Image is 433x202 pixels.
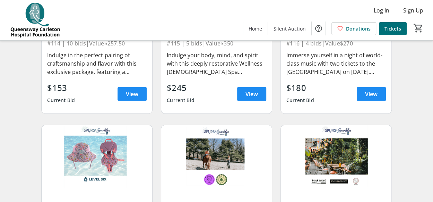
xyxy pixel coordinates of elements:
[47,51,147,76] div: Indulge in the perfect pairing of craftsmanship and flavor with this exclusive package, featuring...
[126,90,138,98] span: View
[4,3,66,37] img: QCH Foundation's Logo
[403,6,423,15] span: Sign Up
[286,94,314,107] div: Current Bid
[412,22,425,34] button: Cart
[384,25,401,32] span: Tickets
[118,87,147,101] a: View
[167,94,194,107] div: Current Bid
[167,51,266,76] div: Indulge your body, mind, and spirit with this deeply restorative Wellness [DEMOGRAPHIC_DATA] Spa ...
[268,22,311,35] a: Silent Auction
[274,25,306,32] span: Silent Auction
[249,25,262,32] span: Home
[47,82,75,94] div: $153
[243,22,268,35] a: Home
[237,87,266,101] a: View
[286,51,386,76] div: Immerse yourself in a night of world-class music with two tickets to the [GEOGRAPHIC_DATA] on [DA...
[374,6,389,15] span: Log In
[346,25,371,32] span: Donations
[331,22,376,35] a: Donations
[368,5,395,16] button: Log In
[312,22,326,35] button: Help
[42,125,152,187] img: Level Six: Little Explorers Water Ready Duo
[281,125,391,187] img: Hidden Gems
[286,82,314,94] div: $180
[398,5,429,16] button: Sign Up
[47,94,75,107] div: Current Bid
[365,90,378,98] span: View
[245,90,258,98] span: View
[357,87,386,101] a: View
[286,39,386,48] div: #116 | 4 bids | Value $270
[167,82,194,94] div: $245
[167,39,266,48] div: #115 | 5 bids | Value $350
[161,125,272,187] img: Find Your Stride: Beginner Riding Lessons
[379,22,407,35] a: Tickets
[47,39,147,48] div: #114 | 10 bids | Value $257.50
